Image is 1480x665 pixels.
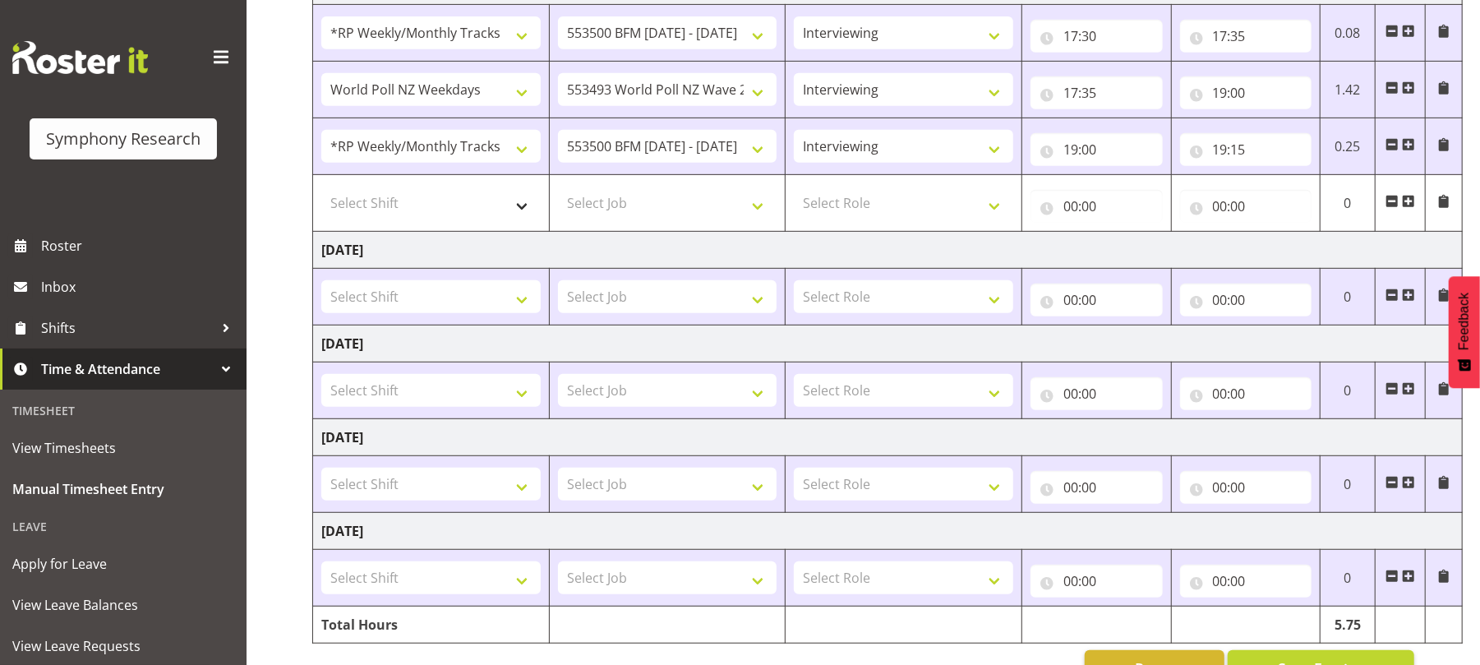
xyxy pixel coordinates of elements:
td: [DATE] [313,232,1463,269]
span: Manual Timesheet Entry [12,477,234,501]
span: Feedback [1457,293,1472,350]
a: Manual Timesheet Entry [4,469,242,510]
span: Time & Attendance [41,357,214,381]
td: [DATE] [313,513,1463,550]
input: Click to select... [1030,284,1163,316]
input: Click to select... [1030,20,1163,53]
img: Rosterit website logo [12,41,148,74]
input: Click to select... [1030,133,1163,166]
input: Click to select... [1180,76,1312,109]
div: Symphony Research [46,127,201,151]
td: 0 [1321,363,1376,419]
td: 0 [1321,269,1376,326]
div: Timesheet [4,394,242,427]
a: View Timesheets [4,427,242,469]
td: 0.25 [1321,118,1376,175]
input: Click to select... [1030,76,1163,109]
input: Click to select... [1030,471,1163,504]
td: 0 [1321,456,1376,513]
input: Click to select... [1180,190,1312,223]
div: Leave [4,510,242,543]
td: 0.08 [1321,5,1376,62]
input: Click to select... [1030,190,1163,223]
td: 5.75 [1321,607,1376,644]
input: Click to select... [1030,565,1163,598]
input: Click to select... [1180,284,1312,316]
input: Click to select... [1180,377,1312,410]
span: Apply for Leave [12,552,234,576]
td: 1.42 [1321,62,1376,118]
input: Click to select... [1180,20,1312,53]
span: View Timesheets [12,436,234,460]
td: 0 [1321,550,1376,607]
input: Click to select... [1180,565,1312,598]
span: View Leave Requests [12,634,234,658]
input: Click to select... [1180,471,1312,504]
span: Inbox [41,275,238,299]
span: Roster [41,233,238,258]
td: Total Hours [313,607,550,644]
td: [DATE] [313,326,1463,363]
button: Feedback - Show survey [1449,276,1480,388]
a: View Leave Balances [4,584,242,626]
input: Click to select... [1030,377,1163,410]
td: 0 [1321,175,1376,232]
input: Click to select... [1180,133,1312,166]
td: [DATE] [313,419,1463,456]
a: Apply for Leave [4,543,242,584]
span: Shifts [41,316,214,340]
span: View Leave Balances [12,593,234,617]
